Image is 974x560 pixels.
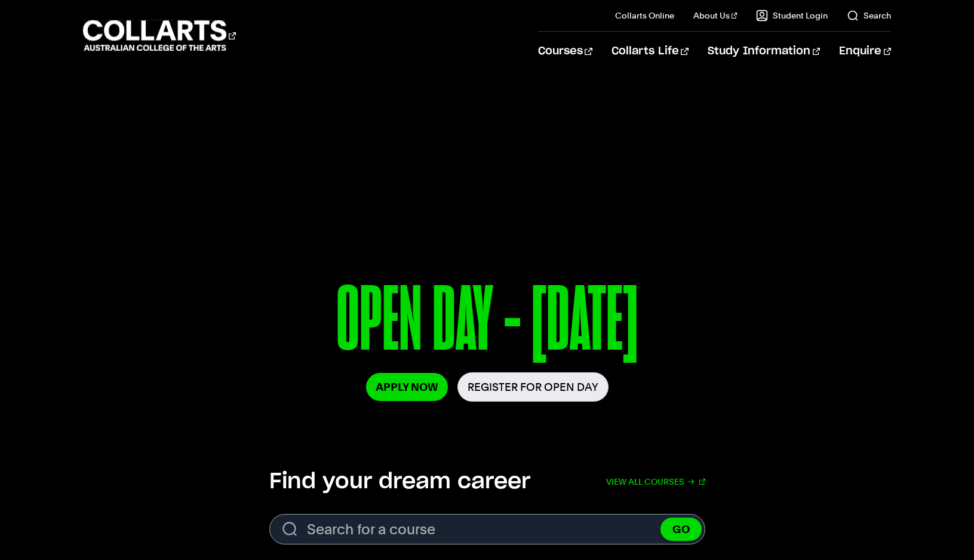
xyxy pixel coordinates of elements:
[612,32,689,71] a: Collarts Life
[83,19,236,53] div: Go to homepage
[847,10,891,22] a: Search
[269,514,705,544] input: Search for a course
[538,32,592,71] a: Courses
[693,10,738,22] a: About Us
[606,469,705,495] a: View all courses
[756,10,828,22] a: Student Login
[269,514,705,544] form: Search
[140,274,834,372] p: OPEN DAY - [DATE]
[708,32,820,71] a: Study Information
[366,373,448,401] a: Apply Now
[457,372,609,402] a: Register for Open Day
[615,10,674,22] a: Collarts Online
[660,518,702,541] button: GO
[269,469,530,495] h2: Find your dream career
[839,32,891,71] a: Enquire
